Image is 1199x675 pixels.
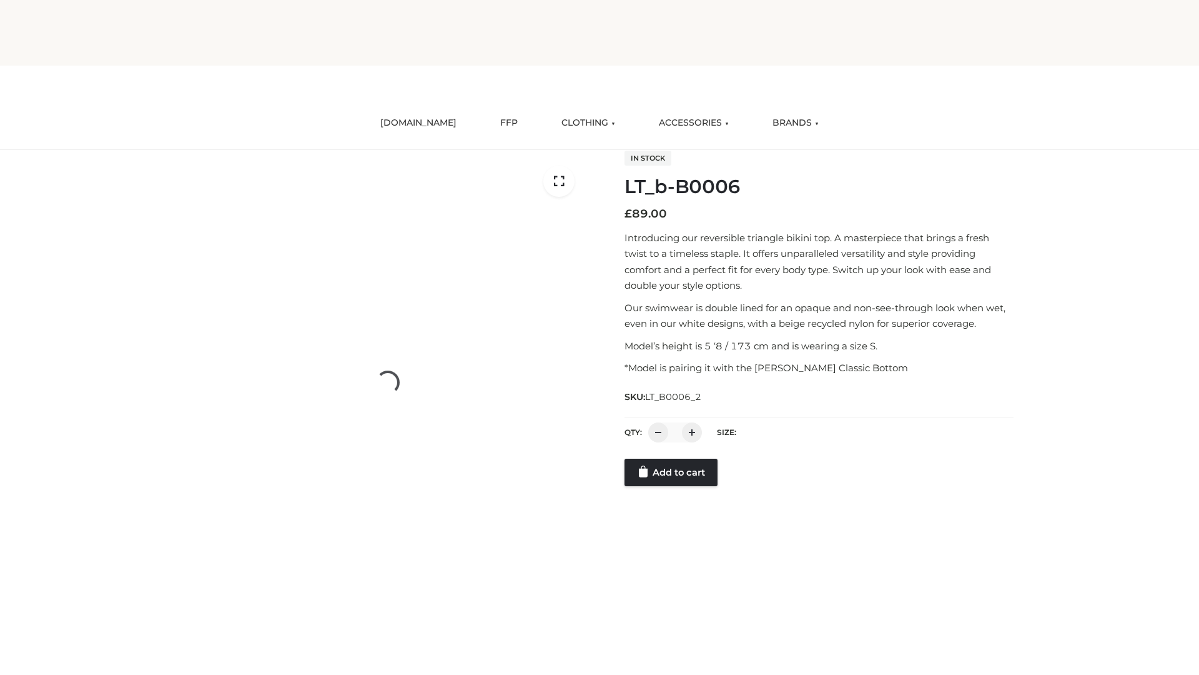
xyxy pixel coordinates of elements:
a: BRANDS [763,109,828,137]
p: Our swimwear is double lined for an opaque and non-see-through look when wet, even in our white d... [624,300,1014,332]
label: Size: [717,427,736,437]
span: £ [624,207,632,221]
a: [DOMAIN_NAME] [371,109,466,137]
a: CLOTHING [552,109,624,137]
a: FFP [491,109,527,137]
span: LT_B0006_2 [645,391,701,402]
a: ACCESSORIES [649,109,738,137]
p: Model’s height is 5 ‘8 / 173 cm and is wearing a size S. [624,338,1014,354]
a: Add to cart [624,459,718,486]
span: In stock [624,151,671,166]
bdi: 89.00 [624,207,667,221]
span: SKU: [624,389,703,404]
p: Introducing our reversible triangle bikini top. A masterpiece that brings a fresh twist to a time... [624,230,1014,294]
label: QTY: [624,427,642,437]
p: *Model is pairing it with the [PERSON_NAME] Classic Bottom [624,360,1014,376]
h1: LT_b-B0006 [624,176,1014,198]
